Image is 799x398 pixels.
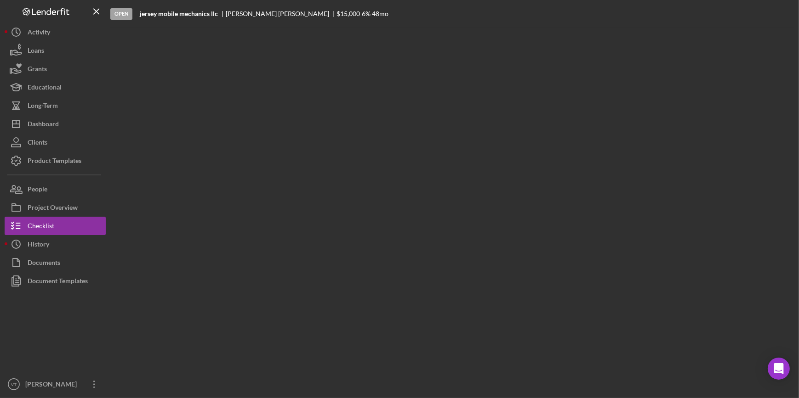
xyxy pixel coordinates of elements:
div: 6 % [362,10,371,17]
div: Open Intercom Messenger [768,358,790,380]
div: 48 mo [372,10,388,17]
button: Dashboard [5,115,106,133]
div: Dashboard [28,115,59,135]
button: Document Templates [5,272,106,290]
button: Checklist [5,217,106,235]
div: Document Templates [28,272,88,292]
div: Product Templates [28,151,81,172]
button: Clients [5,133,106,151]
div: Documents [28,253,60,274]
text: VT [11,382,17,387]
button: Educational [5,78,106,96]
div: People [28,180,47,201]
button: VT[PERSON_NAME] [5,375,106,393]
button: Documents [5,253,106,272]
span: $15,000 [337,10,360,17]
button: Loans [5,41,106,60]
button: Grants [5,60,106,78]
button: Long-Term [5,96,106,115]
div: Checklist [28,217,54,237]
div: Educational [28,78,62,99]
button: Project Overview [5,198,106,217]
div: History [28,235,49,256]
div: Activity [28,23,50,44]
button: History [5,235,106,253]
div: Clients [28,133,47,154]
div: Grants [28,60,47,80]
div: Long-Term [28,96,58,117]
button: People [5,180,106,198]
div: Open [110,8,132,20]
button: Activity [5,23,106,41]
div: [PERSON_NAME] [23,375,83,396]
b: jersey mobile mechanics llc [140,10,218,17]
div: Project Overview [28,198,78,219]
button: Product Templates [5,151,106,170]
div: Loans [28,41,44,62]
div: [PERSON_NAME] [PERSON_NAME] [226,10,337,17]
